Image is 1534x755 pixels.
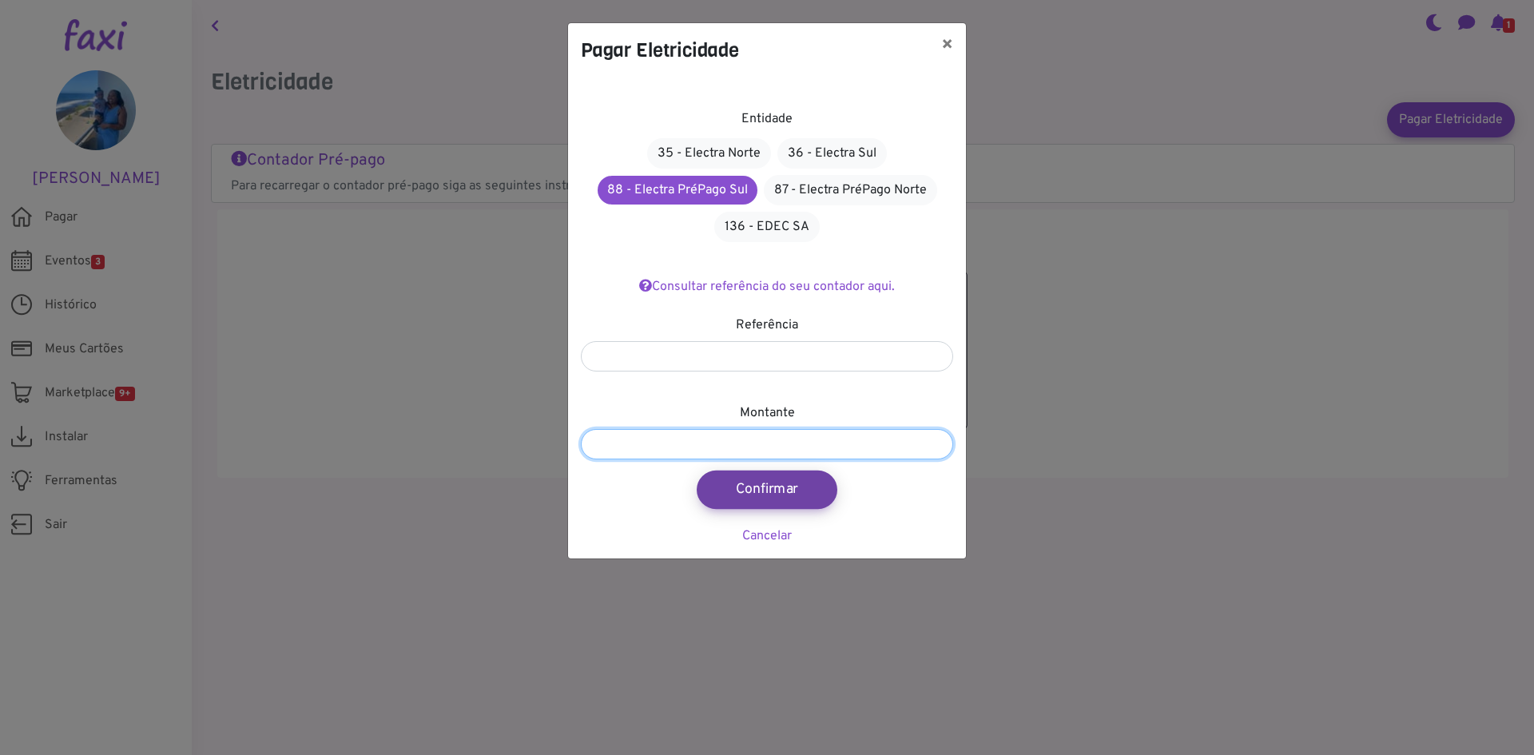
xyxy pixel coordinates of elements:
[581,36,739,65] h4: Pagar Eletricidade
[714,212,820,242] a: 136 - EDEC SA
[736,316,798,335] label: Referência
[647,138,771,169] a: 35 - Electra Norte
[741,109,793,129] label: Entidade
[742,528,792,544] a: Cancelar
[928,23,966,68] button: ×
[697,471,837,509] button: Confirmar
[764,175,937,205] a: 87 - Electra PréPago Norte
[740,403,795,423] label: Montante
[639,279,895,295] a: Consultar referência do seu contador aqui.
[777,138,887,169] a: 36 - Electra Sul
[598,176,757,205] a: 88 - Electra PréPago Sul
